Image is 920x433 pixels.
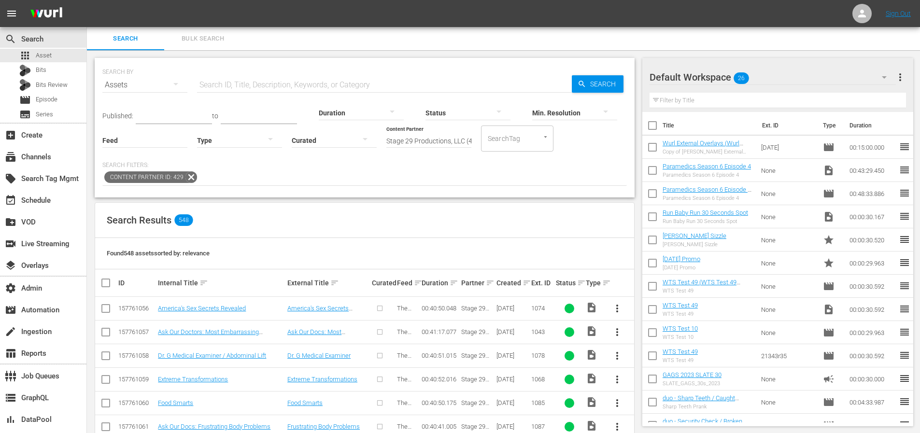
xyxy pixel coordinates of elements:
[102,112,133,120] span: Published:
[118,376,155,383] div: 157761059
[461,305,491,326] span: Stage 29 Productions, LLC
[899,373,910,384] span: reorder
[846,205,899,228] td: 00:00:30.167
[287,305,353,319] a: America's Sex Secrets Revealed
[577,279,586,287] span: sort
[757,251,819,275] td: None
[102,71,187,98] div: Assets
[422,277,458,289] div: Duration
[397,328,419,343] span: The Doctors
[663,172,751,178] div: Paramedics Season 6 Episode 4
[93,33,158,44] span: Search
[422,399,458,406] div: 00:40:50.175
[886,10,911,17] a: Sign Out
[663,418,746,432] a: duo - Security Check / Broken Statue
[823,396,835,408] span: Episode
[5,392,16,404] span: GraphQL
[823,188,835,199] span: Episode
[663,149,754,155] div: Copy of [PERSON_NAME] External Overlays
[586,325,597,337] span: Video
[817,112,844,139] th: Type
[899,396,910,407] span: reorder
[5,33,16,45] span: Search
[496,376,528,383] div: [DATE]
[5,151,16,163] span: Channels
[5,282,16,294] span: Admin
[586,302,597,313] span: Video
[663,334,698,340] div: WTS Test 10
[586,373,597,384] span: Video
[5,326,16,337] span: Ingestion
[556,277,583,289] div: Status
[5,260,16,271] span: Overlays
[757,275,819,298] td: None
[606,391,629,415] button: more_vert
[36,95,57,104] span: Episode
[531,399,545,406] span: 1085
[287,399,323,406] a: Food Smarts
[663,357,698,363] div: WTS Test 49
[757,136,819,159] td: [DATE]
[586,277,603,289] div: Type
[422,328,458,335] div: 00:41:17.077
[158,305,246,312] a: America's Sex Secrets Revealed
[36,51,52,60] span: Asset
[450,279,458,287] span: sort
[531,328,545,335] span: 1043
[846,298,899,321] td: 00:00:30.592
[541,132,550,141] button: Open
[36,65,46,75] span: Bits
[531,352,545,359] span: 1078
[372,279,394,287] div: Curated
[606,368,629,391] button: more_vert
[496,423,528,430] div: [DATE]
[846,275,899,298] td: 00:00:30.592
[531,423,545,430] span: 1087
[757,367,819,391] td: None
[846,228,899,251] td: 00:00:30.520
[663,279,740,293] a: WTS Test 49 (WTS Test 49 (00:00:00))
[663,186,751,200] a: Paramedics Season 6 Episode 4 - Nine Now
[663,302,698,309] a: WTS Test 49
[287,328,345,343] a: Ask Our Docs: Most Embarrassing ?'s
[846,159,899,182] td: 00:43:29.450
[486,279,495,287] span: sort
[846,251,899,275] td: 00:00:29.963
[158,376,228,383] a: Extreme Transformations
[531,305,545,312] span: 1074
[899,187,910,199] span: reorder
[663,112,756,139] th: Title
[287,352,351,359] a: Dr. G Medical Examiner
[397,305,419,319] span: The Doctors
[899,257,910,268] span: reorder
[158,423,270,430] a: Ask Our Docs: Frustrating Body Problems
[212,112,218,120] span: to
[422,305,458,312] div: 00:40:50.048
[823,304,835,315] span: Video
[36,80,68,90] span: Bits Review
[899,280,910,292] span: reorder
[602,279,611,287] span: sort
[611,350,623,362] span: more_vert
[5,348,16,359] span: Reports
[5,129,16,141] span: Create
[586,396,597,408] span: Video
[5,195,16,206] span: Schedule
[734,68,749,88] span: 26
[102,161,627,169] p: Search Filters:
[611,421,623,433] span: more_vert
[5,238,16,250] span: Live Streaming
[823,211,835,223] span: Video
[844,112,902,139] th: Duration
[170,33,236,44] span: Bulk Search
[823,141,835,153] span: Episode
[397,399,419,414] span: The Doctors
[174,214,193,226] span: 548
[757,344,819,367] td: 21343r35
[461,277,493,289] div: Partner
[287,423,360,430] a: Frustrating Body Problems
[104,171,185,183] span: Content Partner ID: 429
[823,234,835,246] span: Promo
[846,344,899,367] td: 00:00:30.592
[422,352,458,359] div: 00:40:51.015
